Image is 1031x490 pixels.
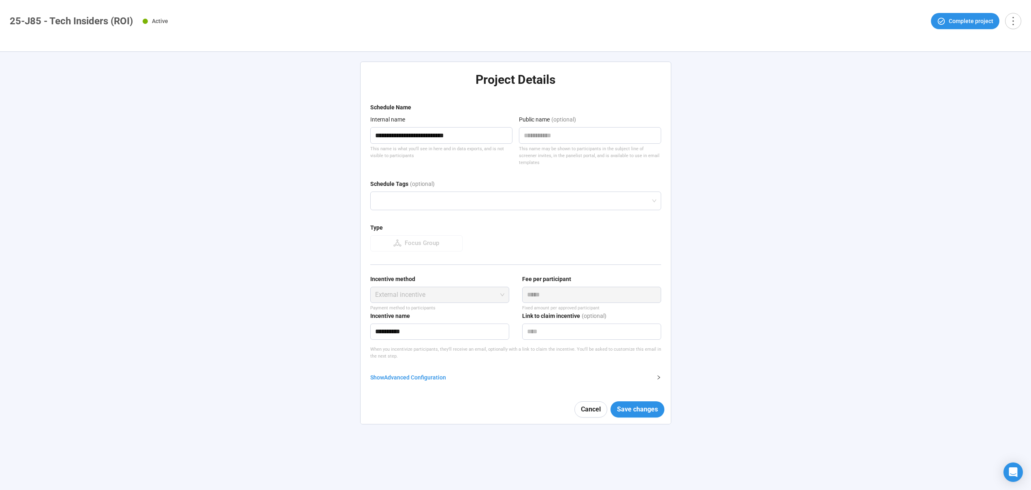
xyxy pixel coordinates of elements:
[370,223,383,232] div: Type
[370,103,411,112] div: Schedule Name
[1005,13,1021,29] button: more
[375,287,504,303] span: External incentive
[401,239,439,248] div: Focus Group
[519,115,550,124] div: Public name
[610,401,664,418] button: Save changes
[931,13,999,29] button: Complete project
[370,179,408,188] div: Schedule Tags
[370,145,512,160] div: This name is what you'll see in here and in data exports, and is not visible to participants
[152,18,168,24] span: Active
[370,275,415,283] div: Incentive method
[551,115,576,127] div: (optional)
[949,17,993,26] span: Complete project
[10,15,133,27] h1: 25-J85 - Tech Insiders (ROI)
[370,115,405,124] div: Internal name
[522,275,571,283] div: Fee per participant
[393,239,401,247] span: deployment-unit
[656,375,661,380] span: right
[1008,15,1018,26] span: more
[370,373,661,382] div: ShowAdvanced Configuration
[370,305,509,311] p: Payment method to participants
[1003,462,1023,482] div: Open Intercom Messenger
[617,404,658,414] span: Save changes
[522,305,661,311] div: Fixed amount per approved participant
[370,346,661,360] p: When you incentivize participants, they'll receive an email, optionally with a link to claim the ...
[370,311,410,320] div: Incentive name
[519,145,661,166] div: This name may be shown to participants in the subject line of screener invites, in the panelist p...
[574,401,607,418] button: Cancel
[522,311,580,320] div: Link to claim incentive
[581,404,601,414] span: Cancel
[370,72,661,87] h2: Project Details
[370,373,651,382] div: Show Advanced Configuration
[582,311,606,324] div: (optional)
[410,179,435,192] div: (optional)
